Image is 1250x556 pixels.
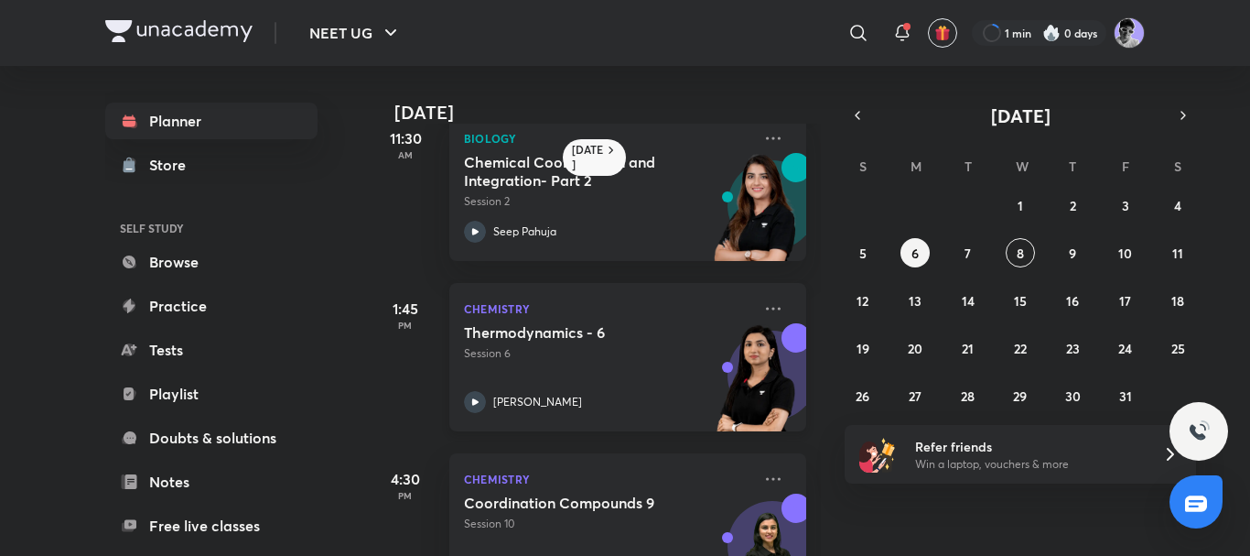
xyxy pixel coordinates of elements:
a: Browse [105,244,318,280]
abbr: Tuesday [964,158,972,175]
h5: 11:30 [369,127,442,149]
abbr: October 25, 2025 [1171,340,1185,357]
p: Session 2 [464,193,751,210]
p: [PERSON_NAME] [493,394,582,410]
button: October 5, 2025 [848,238,878,267]
abbr: Saturday [1174,158,1181,175]
abbr: October 27, 2025 [909,387,921,405]
button: October 20, 2025 [900,333,930,363]
a: Planner [105,103,318,139]
button: October 31, 2025 [1111,381,1140,410]
button: October 12, 2025 [848,286,878,315]
img: ttu [1188,420,1210,442]
abbr: October 31, 2025 [1119,387,1132,405]
abbr: October 26, 2025 [856,387,869,405]
img: referral [859,436,896,473]
abbr: October 23, 2025 [1066,340,1080,357]
abbr: October 7, 2025 [964,245,971,262]
img: unacademy [706,153,806,279]
div: Store [149,154,197,176]
abbr: October 14, 2025 [962,292,975,310]
abbr: October 8, 2025 [1017,245,1024,262]
p: PM [369,490,442,501]
a: Playlist [105,376,318,412]
button: October 28, 2025 [954,381,983,410]
h5: 4:30 [369,468,442,490]
h6: Refer friends [915,437,1140,456]
p: Session 6 [464,345,751,362]
abbr: October 18, 2025 [1171,292,1184,310]
abbr: October 13, 2025 [909,292,921,310]
abbr: October 20, 2025 [908,340,922,357]
abbr: October 19, 2025 [857,340,869,357]
button: October 13, 2025 [900,286,930,315]
a: Doubts & solutions [105,420,318,456]
abbr: October 22, 2025 [1014,340,1027,357]
abbr: October 15, 2025 [1014,292,1027,310]
h4: [DATE] [394,102,824,124]
abbr: October 11, 2025 [1172,245,1183,262]
img: streak [1042,24,1061,42]
h5: Coordination Compounds 9 [464,494,692,512]
abbr: October 3, 2025 [1122,197,1129,214]
abbr: October 6, 2025 [911,245,919,262]
abbr: October 9, 2025 [1069,245,1076,262]
button: October 3, 2025 [1111,191,1140,220]
abbr: October 10, 2025 [1118,245,1132,262]
p: Biology [464,127,751,149]
p: Seep Pahuja [493,223,556,240]
abbr: October 5, 2025 [859,245,867,262]
button: October 15, 2025 [1006,286,1035,315]
abbr: October 24, 2025 [1118,340,1132,357]
h6: [DATE] [572,143,604,172]
button: October 23, 2025 [1058,333,1087,363]
abbr: October 1, 2025 [1018,197,1023,214]
img: henil patel [1114,17,1145,49]
button: October 25, 2025 [1163,333,1192,363]
button: October 1, 2025 [1006,191,1035,220]
h6: SELF STUDY [105,213,318,244]
img: Company Logo [105,20,253,42]
button: October 10, 2025 [1111,238,1140,267]
button: October 30, 2025 [1058,381,1087,410]
p: Win a laptop, vouchers & more [915,456,1140,473]
button: October 6, 2025 [900,238,930,267]
button: October 17, 2025 [1111,286,1140,315]
button: October 18, 2025 [1163,286,1192,315]
h5: Thermodynamics - 6 [464,323,692,342]
button: October 27, 2025 [900,381,930,410]
a: Company Logo [105,20,253,47]
p: AM [369,149,442,160]
p: Session 10 [464,516,751,532]
img: unacademy [706,323,806,450]
h5: 1:45 [369,298,442,320]
h5: Chemical Coordination and Integration- Part 2 [464,153,692,190]
a: Practice [105,288,318,324]
p: PM [369,320,442,331]
button: [DATE] [870,103,1170,128]
abbr: October 2, 2025 [1070,197,1076,214]
abbr: Wednesday [1016,158,1029,175]
span: [DATE] [991,104,1051,128]
button: October 14, 2025 [954,286,983,315]
abbr: October 30, 2025 [1065,387,1081,405]
abbr: Sunday [859,158,867,175]
abbr: October 28, 2025 [961,387,975,405]
abbr: October 29, 2025 [1013,387,1027,405]
button: October 19, 2025 [848,333,878,363]
abbr: October 16, 2025 [1066,292,1079,310]
abbr: October 12, 2025 [857,292,868,310]
button: October 22, 2025 [1006,333,1035,363]
button: October 21, 2025 [954,333,983,363]
a: Notes [105,463,318,500]
p: Chemistry [464,468,751,490]
abbr: Monday [911,158,921,175]
button: October 26, 2025 [848,381,878,410]
button: October 11, 2025 [1163,238,1192,267]
button: October 24, 2025 [1111,333,1140,363]
abbr: October 17, 2025 [1119,292,1131,310]
a: Free live classes [105,507,318,544]
abbr: Thursday [1069,158,1076,175]
abbr: October 4, 2025 [1174,197,1181,214]
button: October 9, 2025 [1058,238,1087,267]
